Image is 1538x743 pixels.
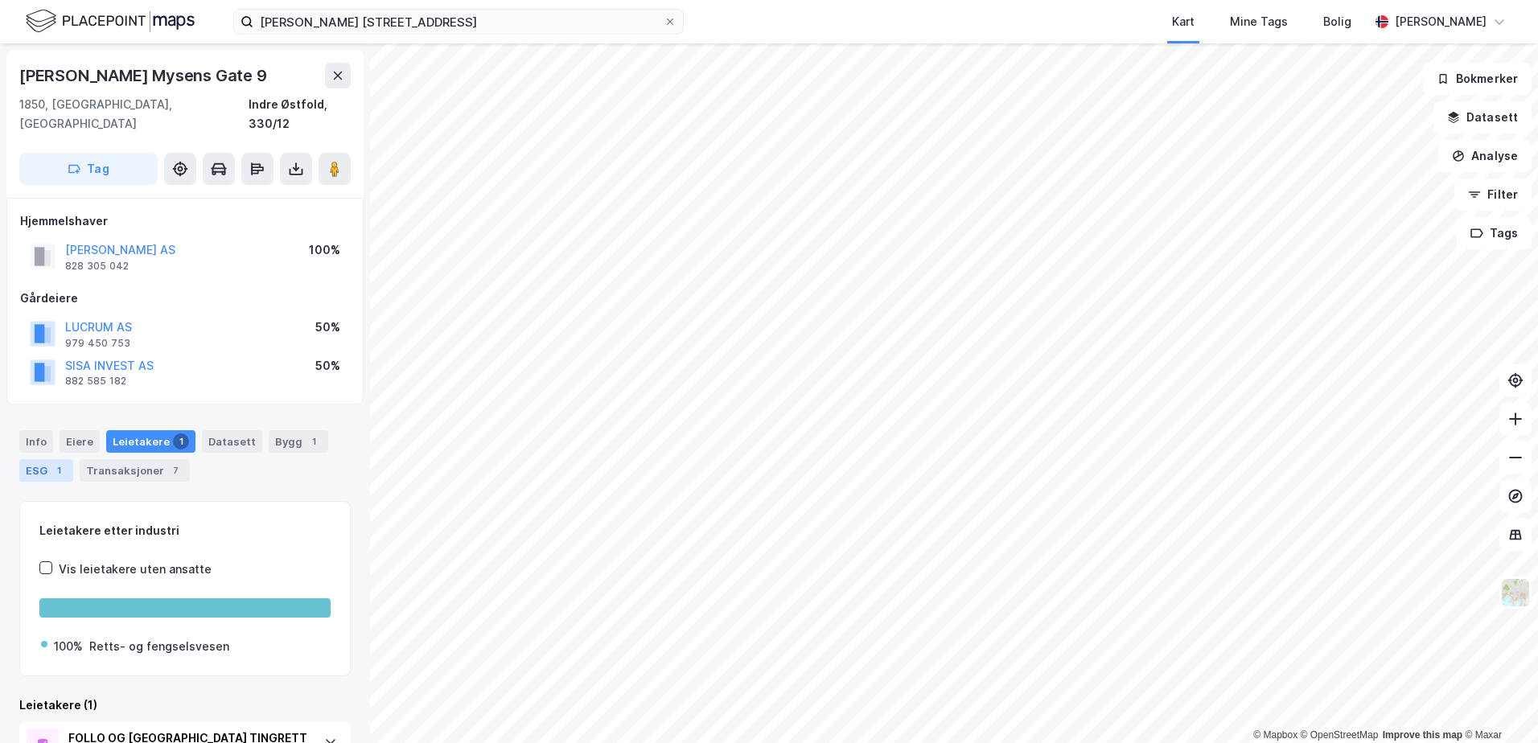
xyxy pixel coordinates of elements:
[1454,179,1532,211] button: Filter
[65,375,126,388] div: 882 585 182
[309,240,340,260] div: 100%
[51,462,67,478] div: 1
[59,560,212,579] div: Vis leietakere uten ansatte
[19,95,249,133] div: 1850, [GEOGRAPHIC_DATA], [GEOGRAPHIC_DATA]
[1423,63,1532,95] button: Bokmerker
[1500,577,1531,608] img: Z
[1438,140,1532,172] button: Analyse
[1458,666,1538,743] iframe: Chat Widget
[315,356,340,376] div: 50%
[1395,12,1487,31] div: [PERSON_NAME]
[20,289,350,308] div: Gårdeiere
[1433,101,1532,133] button: Datasett
[315,318,340,337] div: 50%
[173,433,189,449] div: 1
[20,211,350,231] div: Hjemmelshaver
[26,7,195,35] img: logo.f888ab2527a4732fd821a326f86c7f29.svg
[167,462,183,478] div: 7
[19,459,73,482] div: ESG
[253,10,664,34] input: Søk på adresse, matrikkel, gårdeiere, leietakere eller personer
[19,153,158,185] button: Tag
[65,260,129,273] div: 828 305 042
[269,430,328,453] div: Bygg
[1301,729,1379,741] a: OpenStreetMap
[306,433,322,449] div: 1
[1230,12,1288,31] div: Mine Tags
[19,63,270,88] div: [PERSON_NAME] Mysens Gate 9
[89,637,229,656] div: Retts- og fengselsvesen
[54,637,83,656] div: 100%
[60,430,100,453] div: Eiere
[202,430,262,453] div: Datasett
[39,521,331,540] div: Leietakere etter industri
[1253,729,1297,741] a: Mapbox
[65,337,130,350] div: 979 450 753
[1383,729,1462,741] a: Improve this map
[19,696,351,715] div: Leietakere (1)
[19,430,53,453] div: Info
[80,459,190,482] div: Transaksjoner
[1457,217,1532,249] button: Tags
[249,95,351,133] div: Indre Østfold, 330/12
[1323,12,1351,31] div: Bolig
[1172,12,1195,31] div: Kart
[106,430,195,453] div: Leietakere
[1458,666,1538,743] div: Kontrollprogram for chat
